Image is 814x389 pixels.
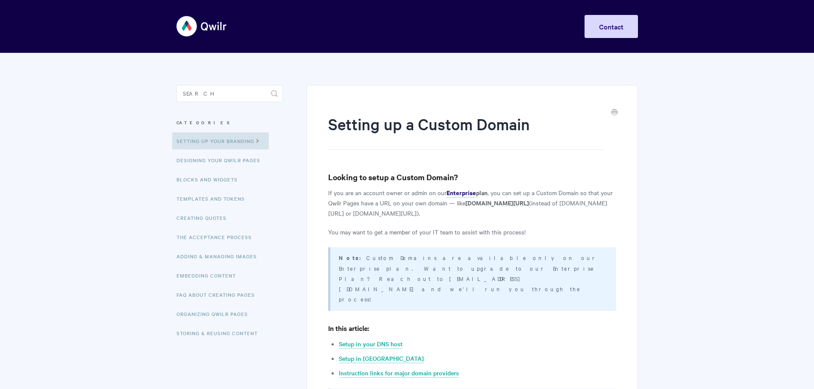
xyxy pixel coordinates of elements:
[328,187,616,218] p: If you are an account owner or admin on our , you can set up a Custom Domain so that your Qwilr P...
[176,228,258,246] a: The Acceptance Process
[611,108,618,117] a: Print this Article
[176,190,251,207] a: Templates and Tokens
[328,227,616,237] p: You may want to get a member of your IT team to assist with this process!
[176,267,242,284] a: Embedding Content
[339,339,403,349] a: Setup in your DNS host
[176,152,267,169] a: Designing Your Qwilr Pages
[176,10,227,42] img: Qwilr Help Center
[339,252,605,304] p: Custom Domains are available only on our Enterprise plan. Want to upgrade to our Enterprise Plan?...
[339,254,366,262] strong: Note:
[447,188,476,198] a: Enterprise
[176,305,254,322] a: Organizing Qwilr Pages
[176,209,233,226] a: Creating Quotes
[176,85,283,102] input: Search
[176,171,244,188] a: Blocks and Widgets
[328,323,369,333] strong: In this article:
[176,286,261,303] a: FAQ About Creating Pages
[176,115,283,130] h3: Categories
[328,113,603,150] h1: Setting up a Custom Domain
[339,354,424,363] a: Setup in [GEOGRAPHIC_DATA]
[176,325,264,342] a: Storing & Reusing Content
[172,132,269,149] a: Setting up your Branding
[476,188,488,197] strong: plan
[585,15,638,38] a: Contact
[339,369,459,378] a: Instruction links for major domain providers
[328,171,616,183] h3: Looking to setup a Custom Domain?
[176,248,263,265] a: Adding & Managing Images
[447,188,476,197] strong: Enterprise
[465,198,529,207] strong: [DOMAIN_NAME][URL]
